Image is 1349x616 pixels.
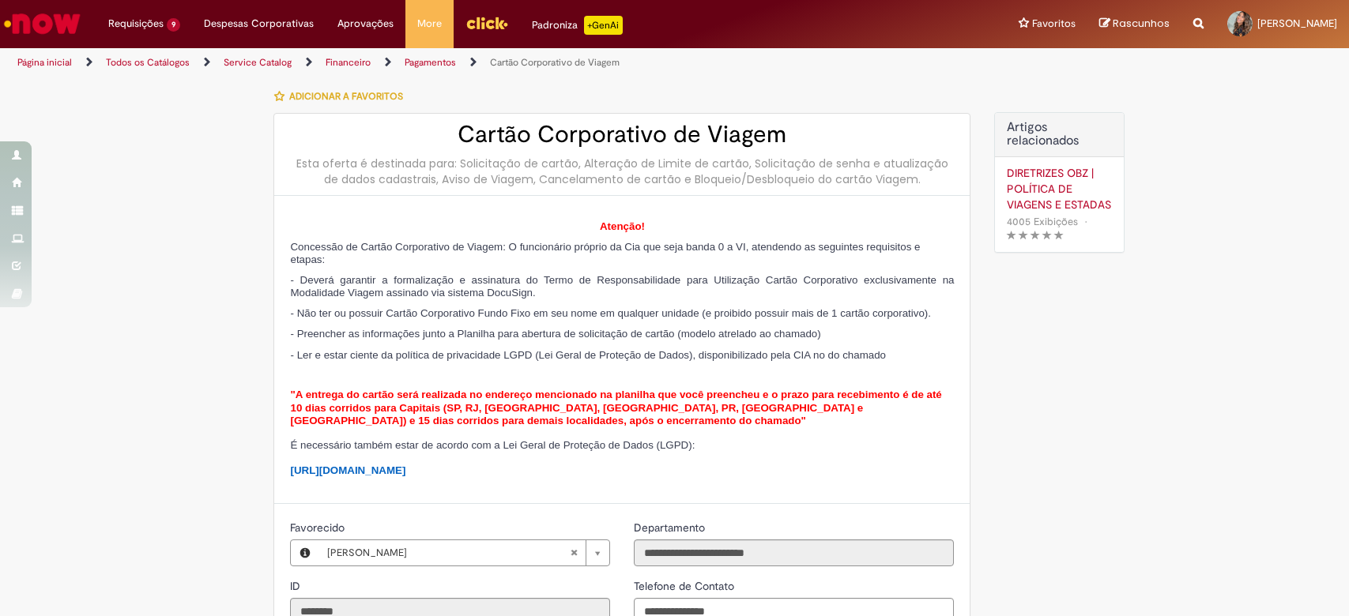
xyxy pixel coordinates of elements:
[290,389,941,426] span: "A entrega do cartão será realizada no endereço mencionado na planilha que você preencheu e o pra...
[584,16,623,35] p: +GenAi
[417,16,442,32] span: More
[12,48,887,77] ul: Trilhas de página
[405,56,456,69] a: Pagamentos
[17,56,72,69] a: Página inicial
[490,56,620,69] a: Cartão Corporativo de Viagem
[1113,16,1170,31] span: Rascunhos
[327,540,570,565] span: [PERSON_NAME]
[634,579,737,593] span: Telefone de Contato
[465,11,508,35] img: click_logo_yellow_360x200.png
[290,156,954,187] div: Esta oferta é destinada para: Solicitação de cartão, Alteração de Limite de cartão, Solicitação d...
[224,56,292,69] a: Service Catalog
[319,540,609,565] a: [PERSON_NAME]Limpar campo Favorecido
[290,439,695,451] span: É necessário também estar de acordo com a Lei Geral de Proteção de Dados (LGPD):
[290,520,348,535] span: Favorecido, Tatiana Vieira Guimaraes
[562,540,586,565] abbr: Limpar campo Favorecido
[291,540,319,565] button: Favorecido, Visualizar este registro Tatiana Vieira Guimaraes
[634,520,708,535] label: Somente leitura - Departamento
[290,349,885,361] span: - Ler e estar ciente da política de privacidade LGPD (Lei Geral de Proteção de Dados), disponibil...
[290,328,820,340] span: - Preencher as informações junto a Planilha para abertura de solicitação de cartão (modelo atrela...
[290,122,954,148] h2: Cartão Corporativo de Viagem
[290,307,930,319] span: - Não ter ou possuir Cartão Corporativo Fundo Fixo em seu nome em qualquer unidade (e proibido po...
[106,56,190,69] a: Todos os Catálogos
[634,520,708,535] span: Somente leitura - Departamento
[600,220,645,232] span: Atenção!
[290,274,954,299] span: - Deverá garantir a formalização e assinatura do Termo de Responsabilidade para Utilização Cartão...
[289,90,403,103] span: Adicionar a Favoritos
[532,16,623,35] div: Padroniza
[1257,17,1337,30] span: [PERSON_NAME]
[108,16,164,32] span: Requisições
[1099,17,1170,32] a: Rascunhos
[290,241,920,265] span: Concessão de Cartão Corporativo de Viagem: O funcionário próprio da Cia que seja banda 0 a VI, at...
[1007,121,1112,148] h3: Artigos relacionados
[1007,165,1112,212] a: DIRETRIZES OBZ | POLÍTICA DE VIAGENS E ESTADAS
[326,56,371,69] a: Financeiro
[167,18,180,32] span: 9
[290,578,303,594] label: Somente leitura - ID
[290,579,303,593] span: Somente leitura - ID
[1007,215,1078,228] span: 4005 Exibições
[273,80,412,113] button: Adicionar a Favoritos
[337,16,394,32] span: Aprovações
[2,8,83,39] img: ServiceNow
[290,464,405,476] a: [URL][DOMAIN_NAME]
[204,16,314,32] span: Despesas Corporativas
[1032,16,1076,32] span: Favoritos
[634,539,954,566] input: Departamento
[1081,211,1091,232] span: •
